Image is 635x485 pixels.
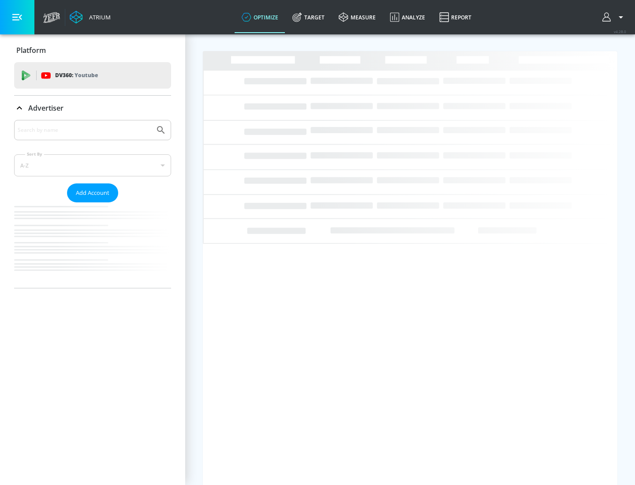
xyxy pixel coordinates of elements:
[614,29,626,34] span: v 4.28.0
[67,183,118,202] button: Add Account
[332,1,383,33] a: measure
[70,11,111,24] a: Atrium
[14,96,171,120] div: Advertiser
[383,1,432,33] a: Analyze
[75,71,98,80] p: Youtube
[14,154,171,176] div: A-Z
[14,202,171,288] nav: list of Advertiser
[14,38,171,63] div: Platform
[235,1,285,33] a: optimize
[28,103,63,113] p: Advertiser
[16,45,46,55] p: Platform
[25,151,44,157] label: Sort By
[14,62,171,89] div: DV360: Youtube
[76,188,109,198] span: Add Account
[18,124,151,136] input: Search by name
[55,71,98,80] p: DV360:
[86,13,111,21] div: Atrium
[14,120,171,288] div: Advertiser
[432,1,478,33] a: Report
[285,1,332,33] a: Target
